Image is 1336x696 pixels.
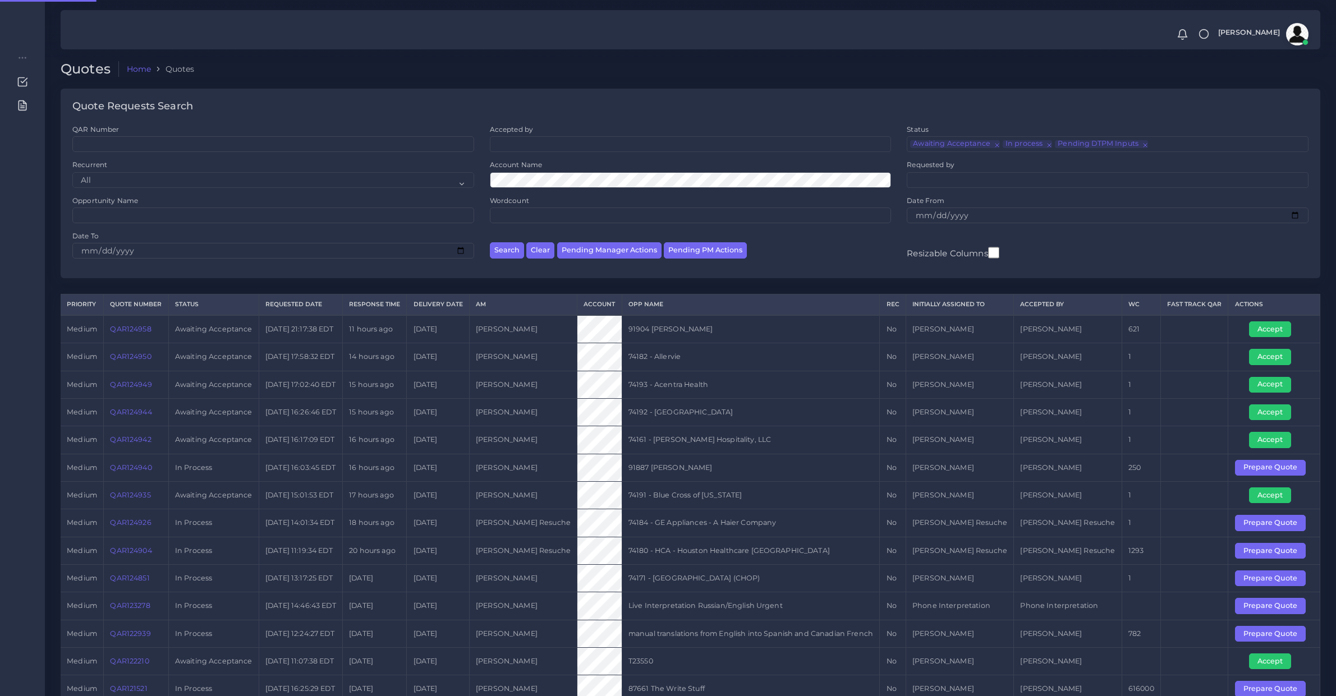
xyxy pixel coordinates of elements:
[67,325,97,333] span: medium
[1249,404,1291,420] button: Accept
[67,380,97,389] span: medium
[67,657,97,665] span: medium
[622,537,880,564] td: 74180 - HCA - Houston Healthcare [GEOGRAPHIC_DATA]
[1014,371,1122,398] td: [PERSON_NAME]
[67,408,97,416] span: medium
[1235,570,1306,586] button: Prepare Quote
[72,125,119,134] label: QAR Number
[1228,294,1320,315] th: Actions
[622,294,880,315] th: Opp Name
[72,100,193,113] h4: Quote Requests Search
[1235,460,1306,476] button: Prepare Quote
[906,294,1013,315] th: Initially Assigned to
[622,426,880,454] td: 74161 - [PERSON_NAME] Hospitality, LLC
[168,315,259,343] td: Awaiting Acceptance
[622,343,880,371] td: 74182 - Allervie
[1249,352,1299,361] a: Accept
[342,509,406,537] td: 18 hours ago
[1014,592,1122,620] td: Phone Interpretation
[469,371,577,398] td: [PERSON_NAME]
[110,601,150,610] a: QAR123278
[622,398,880,426] td: 74192 - [GEOGRAPHIC_DATA]
[259,398,342,426] td: [DATE] 16:26:46 EDT
[622,564,880,592] td: 74171 - [GEOGRAPHIC_DATA] (CHOP)
[407,343,469,371] td: [DATE]
[342,454,406,481] td: 16 hours ago
[110,491,150,499] a: QAR124935
[469,426,577,454] td: [PERSON_NAME]
[880,398,906,426] td: No
[1122,426,1160,454] td: 1
[1014,509,1122,537] td: [PERSON_NAME] Resuche
[407,620,469,647] td: [DATE]
[906,592,1013,620] td: Phone Interpretation
[110,518,151,527] a: QAR124926
[1014,454,1122,481] td: [PERSON_NAME]
[342,620,406,647] td: [DATE]
[1014,398,1122,426] td: [PERSON_NAME]
[622,620,880,647] td: manual translations from English into Spanish and Canadian French
[67,463,97,472] span: medium
[407,398,469,426] td: [DATE]
[110,657,149,665] a: QAR122210
[906,648,1013,675] td: [PERSON_NAME]
[469,564,577,592] td: [PERSON_NAME]
[110,325,151,333] a: QAR124958
[342,564,406,592] td: [DATE]
[72,160,107,169] label: Recurrent
[1122,371,1160,398] td: 1
[1160,294,1228,315] th: Fast Track QAR
[1235,573,1314,582] a: Prepare Quote
[906,343,1013,371] td: [PERSON_NAME]
[1122,564,1160,592] td: 1
[1235,463,1314,471] a: Prepare Quote
[104,294,168,315] th: Quote Number
[259,564,342,592] td: [DATE] 13:17:25 EDT
[1122,454,1160,481] td: 250
[1122,620,1160,647] td: 782
[469,398,577,426] td: [PERSON_NAME]
[110,574,149,582] a: QAR124851
[880,343,906,371] td: No
[67,601,97,610] span: medium
[622,648,880,675] td: T23550
[72,231,99,241] label: Date To
[1249,349,1291,365] button: Accept
[469,315,577,343] td: [PERSON_NAME]
[557,242,662,259] button: Pending Manager Actions
[490,196,529,205] label: Wordcount
[342,481,406,509] td: 17 hours ago
[469,620,577,647] td: [PERSON_NAME]
[168,398,259,426] td: Awaiting Acceptance
[168,343,259,371] td: Awaiting Acceptance
[407,592,469,620] td: [DATE]
[67,546,97,555] span: medium
[469,509,577,537] td: [PERSON_NAME] Resuche
[880,564,906,592] td: No
[342,294,406,315] th: Response Time
[259,537,342,564] td: [DATE] 11:19:34 EDT
[906,537,1013,564] td: [PERSON_NAME] Resuche
[622,454,880,481] td: 91887 [PERSON_NAME]
[1122,398,1160,426] td: 1
[906,564,1013,592] td: [PERSON_NAME]
[67,491,97,499] span: medium
[67,435,97,444] span: medium
[259,315,342,343] td: [DATE] 21:17:38 EDT
[168,592,259,620] td: In Process
[906,426,1013,454] td: [PERSON_NAME]
[880,537,906,564] td: No
[490,160,543,169] label: Account Name
[622,592,880,620] td: Live Interpretation Russian/English Urgent
[1235,629,1314,637] a: Prepare Quote
[907,196,944,205] label: Date From
[1014,481,1122,509] td: [PERSON_NAME]
[880,592,906,620] td: No
[407,564,469,592] td: [DATE]
[168,426,259,454] td: Awaiting Acceptance
[1235,626,1306,642] button: Prepare Quote
[127,63,151,75] a: Home
[67,629,97,638] span: medium
[342,426,406,454] td: 16 hours ago
[880,371,906,398] td: No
